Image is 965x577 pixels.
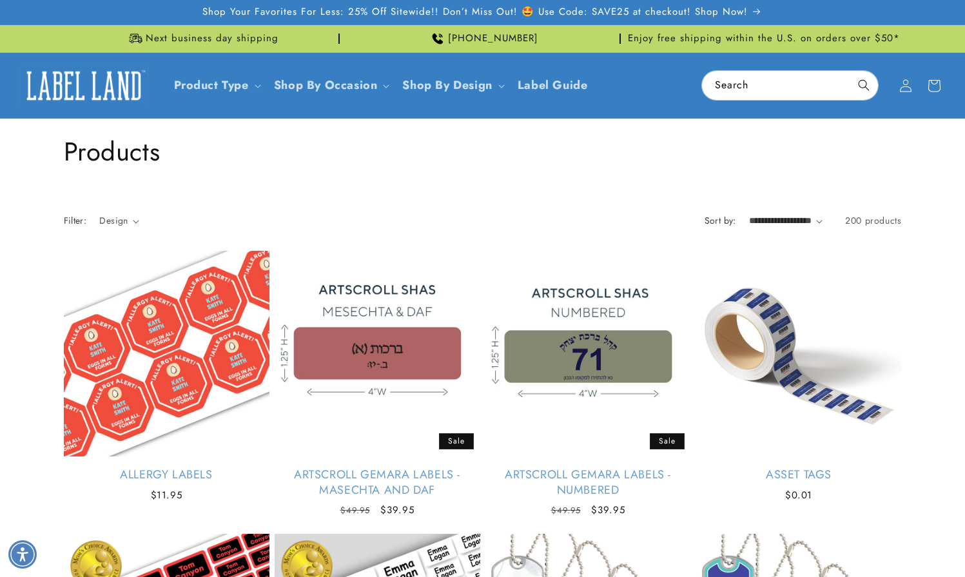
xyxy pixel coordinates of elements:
[202,6,748,19] span: Shop Your Favorites For Less: 25% Off Sitewide!! Don’t Miss Out! 🤩 Use Code: SAVE25 at checkout! ...
[146,32,278,45] span: Next business day shipping
[99,214,128,227] span: Design
[274,78,378,93] span: Shop By Occasion
[850,71,878,99] button: Search
[628,32,900,45] span: Enjoy free shipping within the U.S. on orders over $50*
[99,214,139,228] summary: Design (0 selected)
[448,32,538,45] span: [PHONE_NUMBER]
[518,78,588,93] span: Label Guide
[402,77,492,93] a: Shop By Design
[166,70,266,101] summary: Product Type
[845,214,901,227] span: 200 products
[64,214,87,228] h2: Filter:
[705,214,736,227] label: Sort by:
[395,70,509,101] summary: Shop By Design
[8,540,37,569] div: Accessibility Menu
[626,25,902,52] div: Announcement
[174,77,249,93] a: Product Type
[275,467,480,498] a: Artscroll Gemara Labels - Masechta and Daf
[510,70,596,101] a: Label Guide
[64,135,902,168] h1: Products
[15,61,153,110] a: Label Land
[485,467,691,498] a: Artscroll Gemara Labels - Numbered
[64,25,340,52] div: Announcement
[19,66,148,106] img: Label Land
[345,25,621,52] div: Announcement
[64,467,269,482] a: Allergy Labels
[266,70,395,101] summary: Shop By Occasion
[696,467,902,482] a: Asset Tags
